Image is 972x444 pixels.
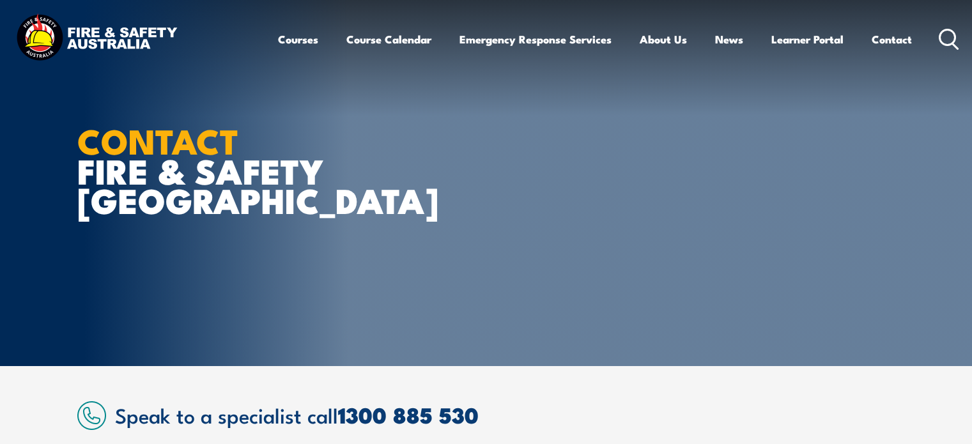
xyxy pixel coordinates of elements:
[459,22,612,56] a: Emergency Response Services
[771,22,844,56] a: Learner Portal
[346,22,431,56] a: Course Calendar
[77,113,239,166] strong: CONTACT
[715,22,743,56] a: News
[640,22,687,56] a: About Us
[338,397,479,431] a: 1300 885 530
[872,22,912,56] a: Contact
[115,403,895,426] h2: Speak to a specialist call
[77,125,393,215] h1: FIRE & SAFETY [GEOGRAPHIC_DATA]
[278,22,318,56] a: Courses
